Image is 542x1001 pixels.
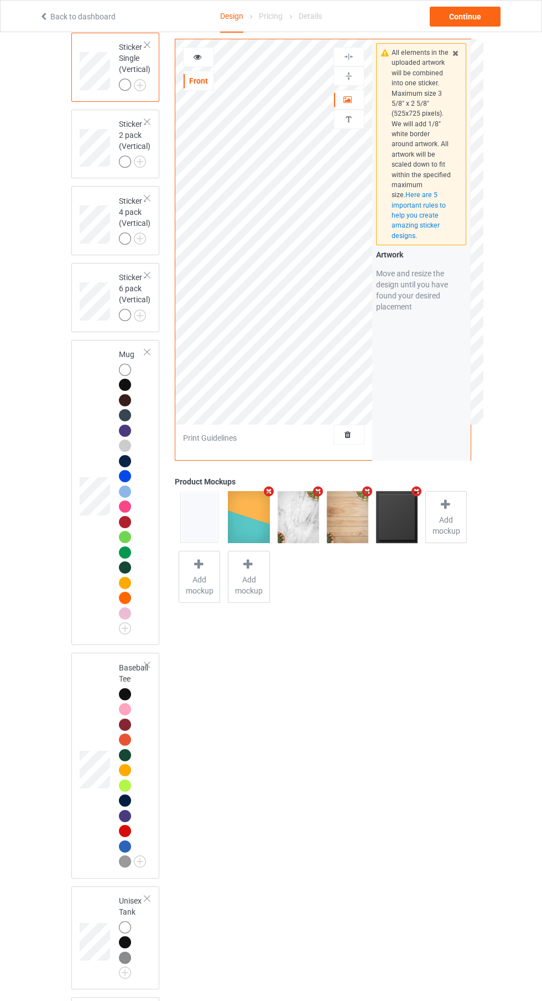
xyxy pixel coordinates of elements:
[71,886,160,990] div: Unisex Tank
[71,110,160,179] div: Sticker - 2 pack (Vertical)
[119,952,131,964] img: heather_texture.png
[228,491,269,543] img: regular.jpg
[259,1,283,32] div: Pricing
[220,1,243,33] div: Design
[71,33,160,102] div: Sticker - Single (Vertical)
[119,855,131,868] img: heather_texture.png
[119,42,150,90] div: Sticker - Single (Vertical)
[228,574,269,596] span: Add mockup
[119,195,150,244] div: Sticker - 4 pack (Vertical)
[39,12,116,21] a: Back to dashboard
[343,71,354,81] img: svg%3E%0A
[119,662,148,867] div: Baseball Tee
[134,156,146,168] img: svg+xml;base64,PD94bWwgdmVyc2lvbj0iMS4wIiBlbmNvZGluZz0iVVRGLTgiPz4KPHN2ZyB3aWR0aD0iMjJweCIgaGVpZ2...
[262,486,275,497] i: Remove mockup
[175,476,471,487] div: Product Mockups
[376,249,467,260] div: Artwork
[425,491,467,543] div: Add mockup
[410,486,424,497] i: Remove mockup
[134,233,146,245] img: svg+xml;base64,PD94bWwgdmVyc2lvbj0iMS4wIiBlbmNvZGluZz0iVVRGLTgiPz4KPHN2ZyB3aWR0aD0iMjJweCIgaGVpZ2...
[299,1,322,32] div: Details
[392,48,451,241] div: All elements in the uploaded artwork will be combined into one sticker. Maximum size 3 5/8" x 2 5...
[134,79,146,91] img: svg+xml;base64,PD94bWwgdmVyc2lvbj0iMS4wIiBlbmNvZGluZz0iVVRGLTgiPz4KPHN2ZyB3aWR0aD0iMjJweCIgaGVpZ2...
[71,340,160,646] div: Mug
[376,491,418,543] img: regular.jpg
[179,551,220,603] div: Add mockup
[71,263,160,332] div: Sticker - 6 pack (Vertical)
[179,491,220,543] img: regular.jpg
[343,114,354,125] img: svg%3E%0A
[228,551,269,603] div: Add mockup
[376,268,467,312] div: Move and resize the design until you have found your desired placement
[183,432,237,443] div: Print Guidelines
[430,7,501,27] div: Continue
[327,491,368,543] img: regular.jpg
[71,186,160,255] div: Sticker - 4 pack (Vertical)
[134,309,146,322] img: svg+xml;base64,PD94bWwgdmVyc2lvbj0iMS4wIiBlbmNvZGluZz0iVVRGLTgiPz4KPHN2ZyB3aWR0aD0iMjJweCIgaGVpZ2...
[71,653,160,878] div: Baseball Tee
[119,272,150,321] div: Sticker - 6 pack (Vertical)
[278,491,319,543] img: regular.jpg
[119,349,145,631] div: Mug
[392,191,446,240] span: Here are 5 important rules to help you create amazing sticker designs
[343,51,354,62] img: svg%3E%0A
[119,622,131,634] img: svg+xml;base64,PD94bWwgdmVyc2lvbj0iMS4wIiBlbmNvZGluZz0iVVRGLTgiPz4KPHN2ZyB3aWR0aD0iMjJweCIgaGVpZ2...
[311,486,325,497] i: Remove mockup
[119,895,145,976] div: Unisex Tank
[179,574,220,596] span: Add mockup
[184,75,213,86] div: Front
[119,118,150,167] div: Sticker - 2 pack (Vertical)
[361,486,374,497] i: Remove mockup
[426,514,466,536] span: Add mockup
[134,855,146,868] img: svg+xml;base64,PD94bWwgdmVyc2lvbj0iMS4wIiBlbmNvZGluZz0iVVRGLTgiPz4KPHN2ZyB3aWR0aD0iMjJweCIgaGVpZ2...
[119,967,131,979] img: svg+xml;base64,PD94bWwgdmVyc2lvbj0iMS4wIiBlbmNvZGluZz0iVVRGLTgiPz4KPHN2ZyB3aWR0aD0iMjJweCIgaGVpZ2...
